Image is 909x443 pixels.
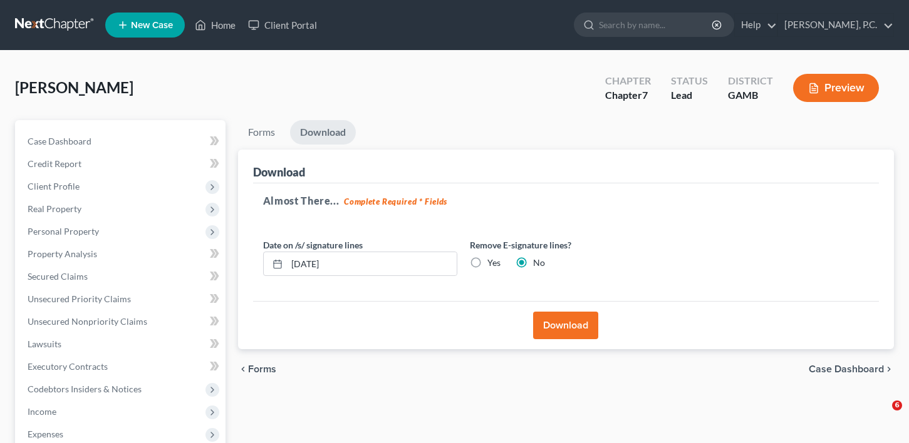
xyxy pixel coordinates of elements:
[793,74,879,102] button: Preview
[238,120,285,145] a: Forms
[287,252,457,276] input: MM/DD/YYYY
[605,88,651,103] div: Chapter
[605,74,651,88] div: Chapter
[671,88,708,103] div: Lead
[28,406,56,417] span: Income
[470,238,664,252] label: Remove E-signature lines?
[671,74,708,88] div: Status
[809,364,884,374] span: Case Dashboard
[18,288,226,310] a: Unsecured Priority Claims
[18,310,226,333] a: Unsecured Nonpriority Claims
[189,14,242,36] a: Home
[28,136,91,146] span: Case Dashboard
[28,429,63,439] span: Expenses
[18,153,226,175] a: Credit Report
[533,312,598,339] button: Download
[263,193,869,208] h5: Almost There...
[18,243,226,265] a: Property Analysis
[253,165,305,180] div: Download
[242,14,323,36] a: Client Portal
[238,364,248,374] i: chevron_left
[728,74,773,88] div: District
[18,333,226,355] a: Lawsuits
[28,384,142,394] span: Codebtors Insiders & Notices
[533,257,545,269] label: No
[18,265,226,288] a: Secured Claims
[809,364,894,374] a: Case Dashboard chevron_right
[778,14,893,36] a: [PERSON_NAME], P.C.
[18,355,226,378] a: Executory Contracts
[728,88,773,103] div: GAMB
[28,158,81,169] span: Credit Report
[28,271,88,282] span: Secured Claims
[28,181,80,191] span: Client Profile
[892,400,902,410] span: 6
[290,120,356,145] a: Download
[18,130,226,153] a: Case Dashboard
[884,364,894,374] i: chevron_right
[263,238,363,252] label: Date on /s/ signature lines
[15,78,133,96] span: [PERSON_NAME]
[28,293,131,304] span: Unsecured Priority Claims
[28,203,81,214] span: Real Property
[28,248,97,259] span: Property Analysis
[599,13,714,36] input: Search by name...
[487,257,501,269] label: Yes
[866,400,896,430] iframe: Intercom live chat
[28,361,108,372] span: Executory Contracts
[344,196,447,206] strong: Complete Required * Fields
[28,316,147,327] span: Unsecured Nonpriority Claims
[248,364,276,374] span: Forms
[642,89,648,101] span: 7
[28,339,61,349] span: Lawsuits
[131,21,173,30] span: New Case
[238,364,293,374] button: chevron_left Forms
[28,226,99,237] span: Personal Property
[735,14,777,36] a: Help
